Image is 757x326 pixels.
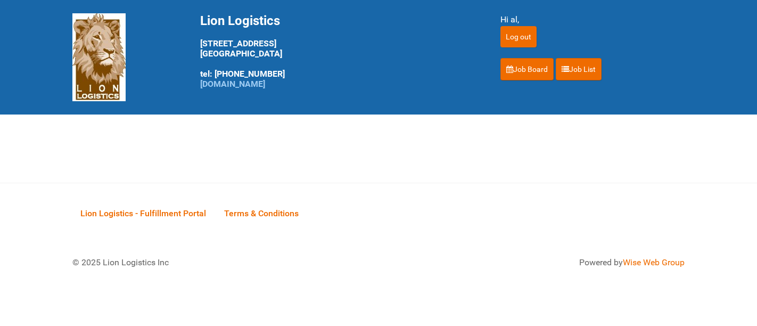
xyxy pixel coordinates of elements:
input: Log out [500,26,537,47]
a: Lion Logistics [72,52,126,62]
a: Wise Web Group [623,257,685,267]
div: [STREET_ADDRESS] [GEOGRAPHIC_DATA] tel: [PHONE_NUMBER] [200,13,474,89]
div: Hi al, [500,13,685,26]
a: [DOMAIN_NAME] [200,79,265,89]
div: © 2025 Lion Logistics Inc [64,248,373,277]
img: Lion Logistics [72,13,126,101]
span: Lion Logistics [200,13,280,28]
a: Job List [556,58,602,80]
span: Terms & Conditions [224,208,299,218]
a: Job Board [500,58,554,80]
a: Lion Logistics - Fulfillment Portal [72,197,214,230]
div: Powered by [392,256,685,269]
span: Lion Logistics - Fulfillment Portal [80,208,206,218]
a: Terms & Conditions [216,197,307,230]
